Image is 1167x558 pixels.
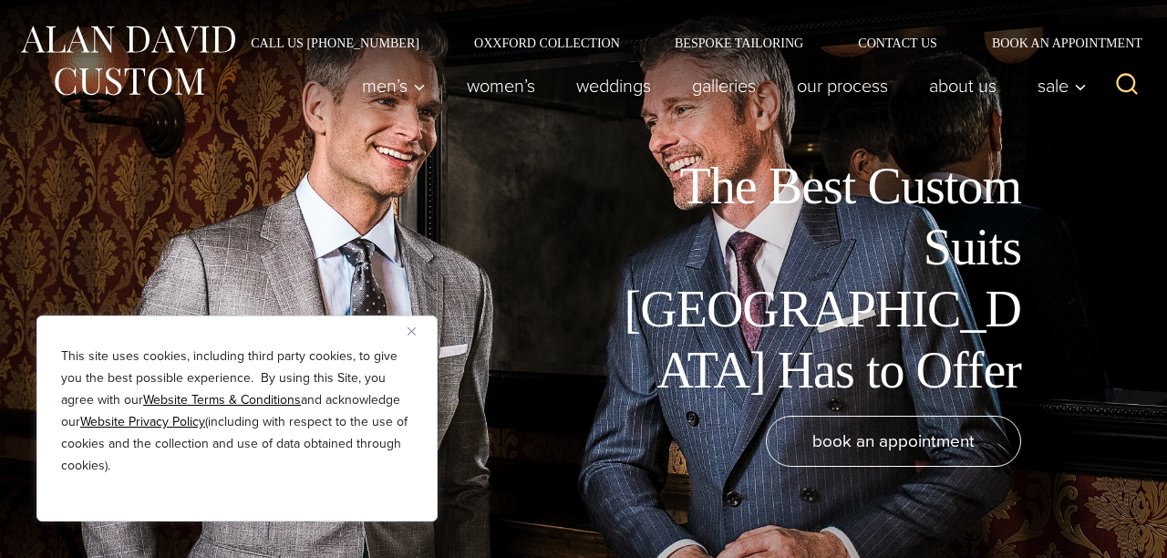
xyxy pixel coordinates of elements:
[61,346,413,477] p: This site uses cookies, including third party cookies, to give you the best possible experience. ...
[1105,64,1149,108] button: View Search Form
[909,67,1017,104] a: About Us
[611,156,1021,401] h1: The Best Custom Suits [GEOGRAPHIC_DATA] Has to Offer
[812,428,975,454] span: book an appointment
[223,36,447,49] a: Call Us [PHONE_NUMBER]
[18,20,237,101] img: Alan David Custom
[447,67,556,104] a: Women’s
[408,327,416,336] img: Close
[223,36,1149,49] nav: Secondary Navigation
[965,36,1149,49] a: Book an Appointment
[672,67,777,104] a: Galleries
[342,67,1097,104] nav: Primary Navigation
[80,412,205,431] a: Website Privacy Policy
[766,416,1021,467] a: book an appointment
[1038,77,1087,95] span: Sale
[362,77,426,95] span: Men’s
[831,36,965,49] a: Contact Us
[647,36,831,49] a: Bespoke Tailoring
[447,36,647,49] a: Oxxford Collection
[143,390,301,409] a: Website Terms & Conditions
[556,67,672,104] a: weddings
[408,320,429,342] button: Close
[777,67,909,104] a: Our Process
